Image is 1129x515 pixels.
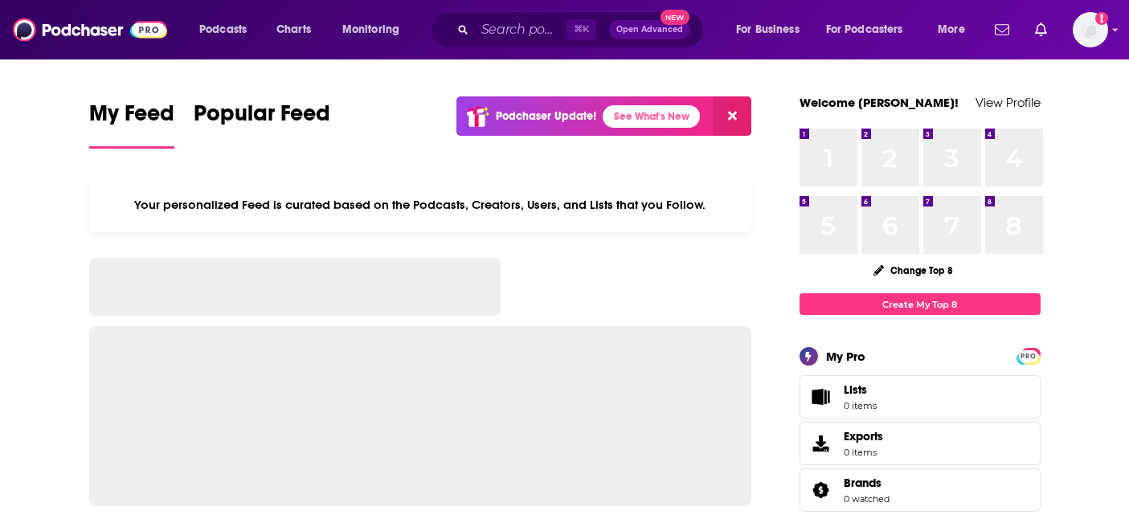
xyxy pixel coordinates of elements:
[266,17,321,43] a: Charts
[446,11,719,48] div: Search podcasts, credits, & more...
[1073,12,1108,47] span: Logged in as denise.chavez
[800,468,1041,512] span: Brands
[276,18,311,41] span: Charts
[805,432,837,455] span: Exports
[194,100,330,137] span: Popular Feed
[1073,12,1108,47] img: User Profile
[1095,12,1108,25] svg: Add a profile image
[805,386,837,408] span: Lists
[844,382,867,397] span: Lists
[826,18,903,41] span: For Podcasters
[199,18,247,41] span: Podcasts
[342,18,399,41] span: Monitoring
[13,14,167,45] img: Podchaser - Follow, Share and Rate Podcasts
[603,105,700,128] a: See What's New
[89,100,174,137] span: My Feed
[927,17,985,43] button: open menu
[496,109,596,123] p: Podchaser Update!
[89,178,752,232] div: Your personalized Feed is curated based on the Podcasts, Creators, Users, and Lists that you Follow.
[1019,349,1038,362] a: PRO
[864,260,963,280] button: Change Top 8
[976,95,1041,110] a: View Profile
[844,429,883,443] span: Exports
[1029,16,1053,43] a: Show notifications dropdown
[725,17,820,43] button: open menu
[844,476,890,490] a: Brands
[816,17,927,43] button: open menu
[1019,350,1038,362] span: PRO
[188,17,268,43] button: open menu
[826,349,865,364] div: My Pro
[844,382,877,397] span: Lists
[609,20,690,39] button: Open AdvancedNew
[844,493,890,505] a: 0 watched
[800,293,1041,315] a: Create My Top 8
[661,10,689,25] span: New
[844,476,882,490] span: Brands
[194,100,330,149] a: Popular Feed
[938,18,965,41] span: More
[736,18,800,41] span: For Business
[475,17,567,43] input: Search podcasts, credits, & more...
[616,26,683,34] span: Open Advanced
[331,17,420,43] button: open menu
[988,16,1016,43] a: Show notifications dropdown
[1073,12,1108,47] button: Show profile menu
[89,100,174,149] a: My Feed
[800,95,959,110] a: Welcome [PERSON_NAME]!
[800,422,1041,465] a: Exports
[567,19,596,40] span: ⌘ K
[805,479,837,501] a: Brands
[844,447,883,458] span: 0 items
[844,400,877,411] span: 0 items
[800,375,1041,419] a: Lists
